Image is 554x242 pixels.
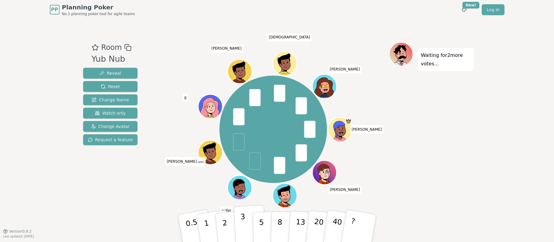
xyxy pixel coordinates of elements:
[92,42,99,53] button: Add as favourite
[165,157,206,165] span: Click to change your name
[92,97,129,103] span: Change Name
[83,108,138,119] button: Watch only
[62,3,135,11] span: Planning Poker
[462,2,480,8] div: New!
[83,134,138,145] button: Request a feature
[88,137,133,143] span: Request a feature
[83,81,138,92] button: Reset
[101,42,122,53] span: Room
[99,70,121,76] span: Reveal
[210,44,243,53] span: Click to change your name
[83,68,138,79] button: Reveal
[421,51,471,68] p: Waiting for 2 more votes...
[62,11,135,16] span: No.1 planning poker tool for agile teams
[92,53,131,65] div: Yub Nub
[83,94,138,105] button: Change Name
[95,110,126,116] span: Watch only
[482,4,504,15] a: Log in
[328,65,361,74] span: Click to change your name
[220,206,233,214] span: Click to change your name
[197,160,204,163] span: (you)
[459,4,470,15] button: New!
[183,93,188,102] span: Click to change your name
[328,185,361,194] span: Click to change your name
[9,229,32,234] span: Version 0.9.2
[267,33,311,41] span: Click to change your name
[101,83,120,90] span: Reset
[51,6,58,13] span: PP
[3,229,32,234] button: Version0.9.2
[350,125,383,134] span: Click to change your name
[345,118,352,124] span: Jon is the host
[91,123,130,129] span: Change Avatar
[3,235,34,238] span: Last updated: [DATE]
[199,141,222,164] button: Click to change your avatar
[83,121,138,132] button: Change Avatar
[50,3,135,16] a: PPPlanning PokerNo.1 planning poker tool for agile teams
